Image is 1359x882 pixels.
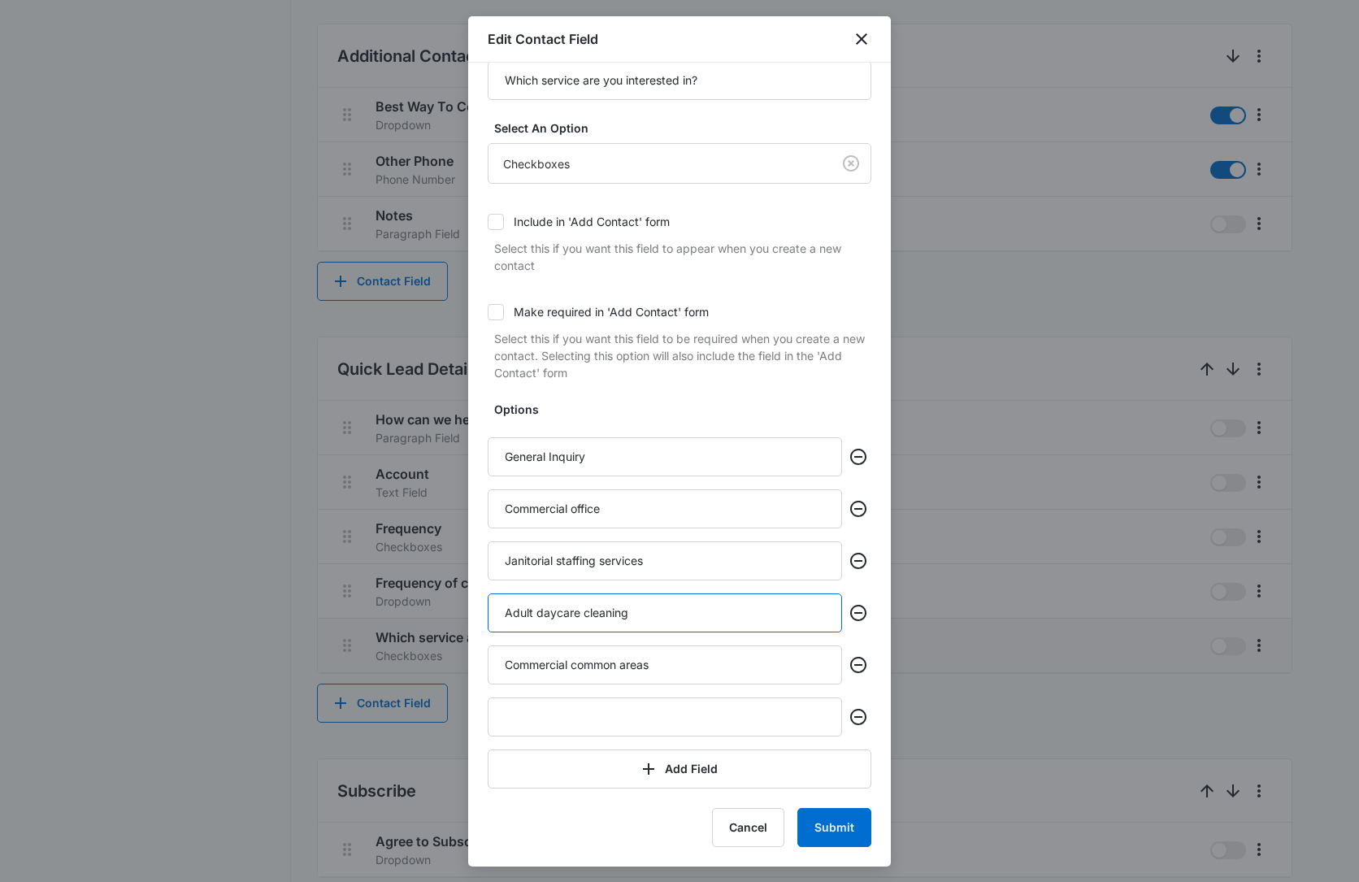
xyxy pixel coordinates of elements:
[845,496,871,522] button: Remove
[494,240,871,274] p: Select this if you want this field to appear when you create a new contact
[845,600,871,626] button: Remove
[514,213,670,230] div: Include in 'Add Contact' form
[514,303,709,320] div: Make required in 'Add Contact' form
[797,808,871,847] button: Submit
[845,652,871,678] button: Remove
[494,330,871,381] p: Select this if you want this field to be required when you create a new contact. Selecting this o...
[488,749,871,789] button: Add Field
[845,704,871,730] button: Remove
[845,444,871,470] button: Remove
[488,61,871,100] input: Name
[712,808,784,847] button: Cancel
[494,119,878,137] label: Select An Option
[488,29,598,49] h1: Edit Contact Field
[845,548,871,574] button: Remove
[494,401,878,418] label: Options
[838,150,864,176] button: Clear
[852,29,871,49] button: close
